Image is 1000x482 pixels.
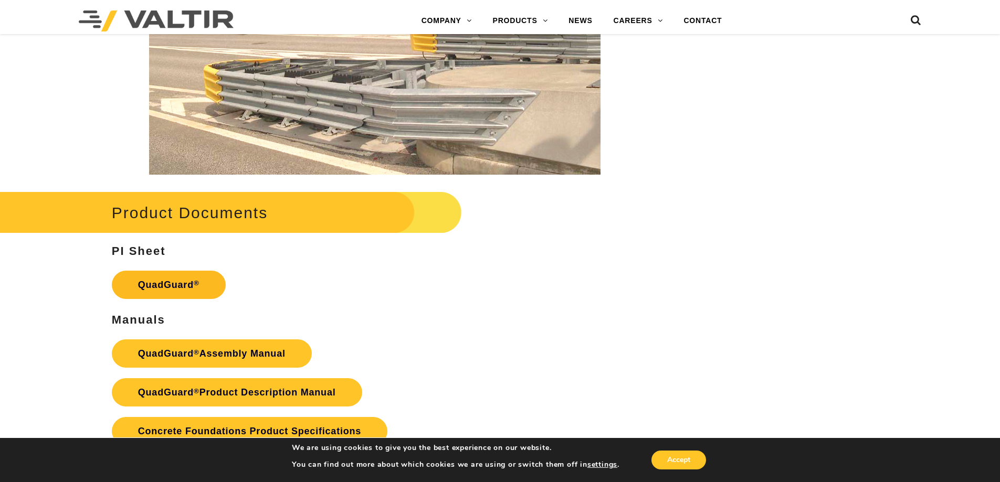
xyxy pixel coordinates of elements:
[292,460,619,469] p: You can find out more about which cookies we are using or switch them off in .
[112,339,312,368] a: QuadGuard®Assembly Manual
[112,313,165,326] strong: Manuals
[292,443,619,453] p: We are using cookies to give you the best experience on our website.
[651,451,706,469] button: Accept
[112,271,226,299] a: QuadGuard®
[79,10,234,31] img: Valtir
[194,387,199,395] sup: ®
[558,10,603,31] a: NEWS
[603,10,673,31] a: CAREERS
[112,244,166,258] strong: PI Sheet
[112,378,362,406] a: QuadGuard®Product Description Manual
[112,417,387,445] a: Concrete Foundations Product Specifications
[587,460,617,469] button: settings
[194,279,199,287] sup: ®
[411,10,482,31] a: COMPANY
[482,10,559,31] a: PRODUCTS
[673,10,732,31] a: CONTACT
[194,348,199,356] sup: ®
